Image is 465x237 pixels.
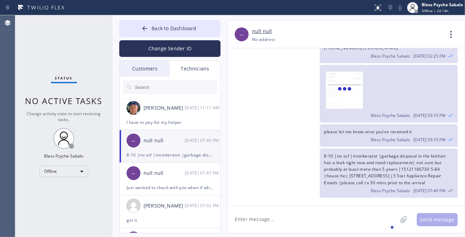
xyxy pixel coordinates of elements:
div: I have to pay for my helper [127,118,213,126]
div: Offline [40,166,88,177]
button: Change Sender ID [119,40,221,57]
span: Offline | 2d 14h [422,8,448,13]
div: Bless Psyche Sabalo [422,2,463,8]
span: Bless Psyche Sabalo [371,188,410,194]
div: [PERSON_NAME] [144,202,185,210]
span: [DATE] 07:49 PM [413,188,446,194]
span: Bless Psyche Sabalo [371,137,410,143]
div: 8-10 |no scf |insinkerator |garbage disposal in the kitchen has a leak right now and need replace... [127,151,213,159]
div: 09/20/2025 9:02 AM [185,202,221,210]
input: Search [134,80,217,94]
span: [DATE] 03:10 PM [413,112,446,118]
span: 8-10 |no scf |insinkerator |garbage disposal in the kitchen has a leak right now and need replace... [324,153,446,186]
button: Back to Dashboard [119,20,221,37]
div: Technicians [170,61,220,77]
span: Bless Psyche Sabalo [371,112,410,118]
span: Bless Psyche Sabalo [371,53,410,59]
img: user.png [127,199,140,213]
div: 09/19/2025 9:10 AM [320,124,458,147]
div: 09/20/2025 9:49 AM [185,136,221,144]
span: -- [132,137,135,145]
div: 09/20/2025 9:49 AM [320,149,458,198]
a: null null [252,27,272,35]
div: [PERSON_NAME] [144,104,185,112]
span: Change activity state to start receiving tasks. [27,111,101,122]
div: Bless Psyche Sabalo [44,153,84,159]
span: please let me know once you've received it [324,129,412,135]
div: null null [144,137,185,145]
button: Mute [395,3,405,12]
span: [DATE] 03:10 PM [413,137,446,143]
div: 09/20/2025 9:47 AM [185,169,221,177]
div: 09/19/2025 9:25 AM [320,40,458,63]
div: Customers [120,61,170,77]
div: 09/19/2025 9:10 AM [320,65,458,122]
span: [DATE] 02:25 PM [413,53,446,59]
div: got it [127,216,213,224]
button: Send message [417,213,458,226]
span: -- [132,169,135,177]
div: Just wanted to check with you when if when will you be back? [127,184,213,192]
span: Back to Dashboard [152,25,196,32]
span: -- [240,31,243,39]
div: No address [252,35,276,43]
span: No active tasks [25,95,103,107]
div: null null [144,169,185,177]
div: 09/20/2025 9:11 AM [185,104,221,112]
img: eb1005bbae17aab9b5e109a2067821b9.jpg [127,101,140,115]
span: Status [55,76,73,81]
